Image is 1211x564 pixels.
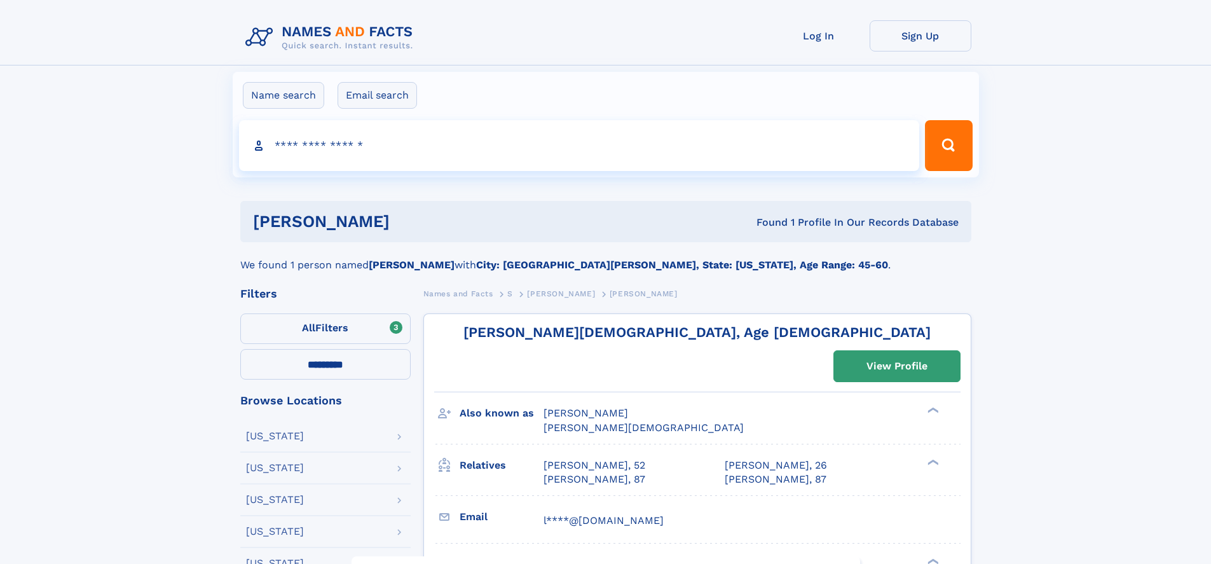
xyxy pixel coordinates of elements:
b: [PERSON_NAME] [369,259,455,271]
img: Logo Names and Facts [240,20,423,55]
div: [US_STATE] [246,431,304,441]
a: Names and Facts [423,285,493,301]
span: S [507,289,513,298]
a: [PERSON_NAME] [527,285,595,301]
b: City: [GEOGRAPHIC_DATA][PERSON_NAME], State: [US_STATE], Age Range: 45-60 [476,259,888,271]
span: [PERSON_NAME] [544,407,628,419]
span: [PERSON_NAME][DEMOGRAPHIC_DATA] [544,422,744,434]
label: Email search [338,82,417,109]
div: [US_STATE] [246,463,304,473]
a: Sign Up [870,20,971,52]
h3: Also known as [460,402,544,424]
label: Name search [243,82,324,109]
a: [PERSON_NAME][DEMOGRAPHIC_DATA], Age [DEMOGRAPHIC_DATA] [463,324,931,340]
h3: Relatives [460,455,544,476]
div: ❯ [924,458,940,466]
div: View Profile [866,352,927,381]
span: [PERSON_NAME] [610,289,678,298]
label: Filters [240,313,411,344]
a: [PERSON_NAME], 87 [544,472,645,486]
div: Found 1 Profile In Our Records Database [573,216,959,230]
a: View Profile [834,351,960,382]
div: Browse Locations [240,395,411,406]
h1: [PERSON_NAME] [253,214,573,230]
div: ❯ [924,406,940,415]
input: search input [239,120,920,171]
div: We found 1 person named with . [240,242,971,273]
a: [PERSON_NAME], 26 [725,458,827,472]
div: Filters [240,288,411,299]
a: [PERSON_NAME], 52 [544,458,645,472]
a: S [507,285,513,301]
a: [PERSON_NAME], 87 [725,472,826,486]
h3: Email [460,506,544,528]
div: [US_STATE] [246,495,304,505]
div: [US_STATE] [246,526,304,537]
span: All [302,322,315,334]
span: [PERSON_NAME] [527,289,595,298]
a: Log In [768,20,870,52]
button: Search Button [925,120,972,171]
